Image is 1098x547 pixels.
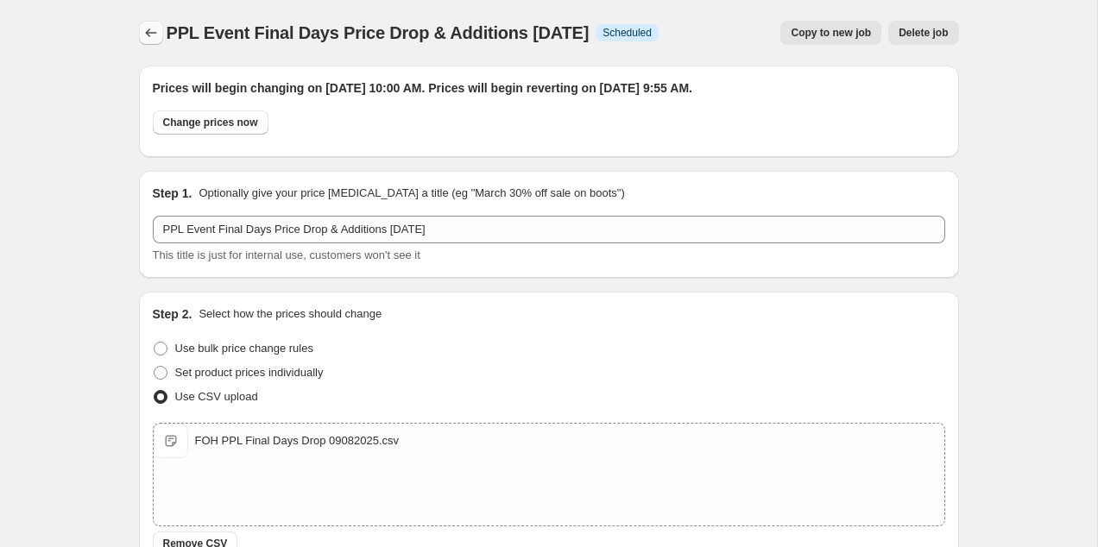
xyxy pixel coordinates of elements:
p: Optionally give your price [MEDICAL_DATA] a title (eg "March 30% off sale on boots") [199,185,624,202]
button: Change prices now [153,110,268,135]
button: Delete job [888,21,958,45]
input: 30% off holiday sale [153,216,945,243]
span: Delete job [899,26,948,40]
span: Use CSV upload [175,390,258,403]
h2: Prices will begin changing on [DATE] 10:00 AM. Prices will begin reverting on [DATE] 9:55 AM. [153,79,945,97]
div: FOH PPL Final Days Drop 09082025.csv [195,432,400,450]
span: Use bulk price change rules [175,342,313,355]
button: Price change jobs [139,21,163,45]
span: This title is just for internal use, customers won't see it [153,248,420,261]
p: Select how the prices should change [199,305,382,323]
span: Scheduled [603,26,652,40]
span: Copy to new job [791,26,871,40]
h2: Step 2. [153,305,192,323]
span: Change prices now [163,116,258,129]
h2: Step 1. [153,185,192,202]
span: PPL Event Final Days Price Drop & Additions [DATE] [167,23,590,42]
button: Copy to new job [780,21,881,45]
span: Set product prices individually [175,366,324,379]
